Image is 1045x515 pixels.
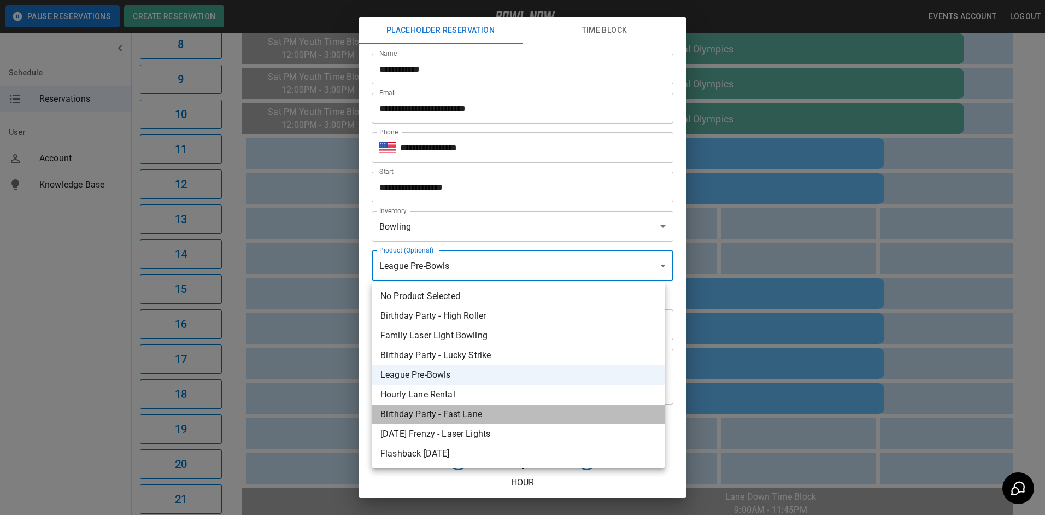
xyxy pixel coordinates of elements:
li: Birthday Party - Fast Lane [372,405,665,424]
li: Hourly Lane Rental [372,385,665,405]
li: Birthday Party - High Roller [372,306,665,326]
li: Flashback [DATE] [372,444,665,464]
li: Family Laser Light Bowling [372,326,665,346]
li: Birthday Party - Lucky Strike [372,346,665,365]
li: League Pre-Bowls [372,365,665,385]
li: [DATE] Frenzy - Laser Lights [372,424,665,444]
li: No Product Selected [372,286,665,306]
